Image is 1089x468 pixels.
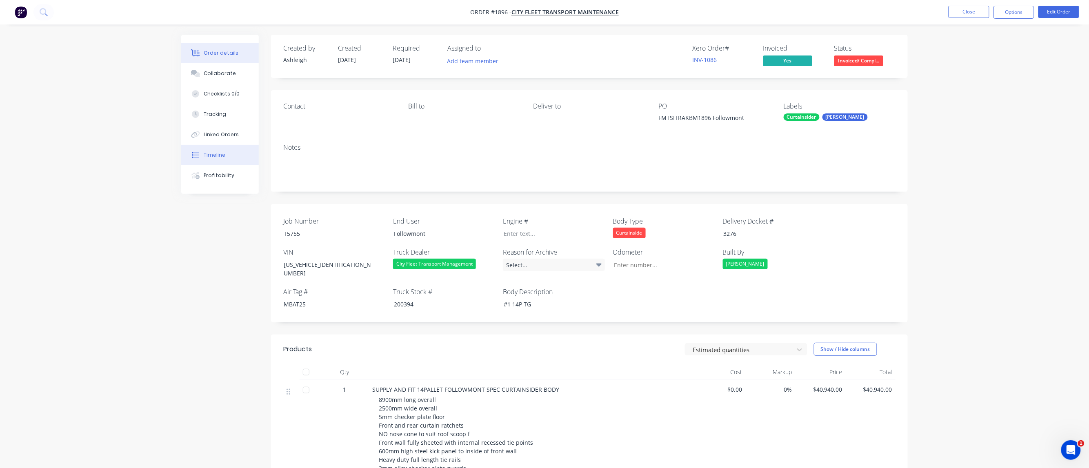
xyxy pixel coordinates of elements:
[181,104,259,124] button: Tracking
[846,364,896,380] div: Total
[204,111,227,118] div: Tracking
[613,216,715,226] label: Body Type
[283,102,395,110] div: Contact
[278,228,380,240] div: T5755
[993,6,1034,19] button: Options
[387,228,489,240] div: Followmont
[723,247,825,257] label: Built By
[749,385,793,394] span: 0%
[393,259,476,269] div: City Fleet Transport Management
[283,247,385,257] label: VIN
[278,298,380,310] div: MBAT25
[393,216,495,226] label: End User
[343,385,346,394] span: 1
[763,55,812,66] span: Yes
[503,216,605,226] label: Engine #
[393,56,411,64] span: [DATE]
[181,63,259,84] button: Collaborate
[204,49,239,57] div: Order details
[181,165,259,186] button: Profitability
[1078,440,1085,447] span: 1
[283,216,385,226] label: Job Number
[814,343,877,356] button: Show / Hide columns
[1061,440,1081,460] iframe: Intercom live chat
[283,287,385,297] label: Air Tag #
[181,84,259,104] button: Checklists 0/0
[443,55,503,67] button: Add team member
[834,55,883,68] button: Invoiced/ Compl...
[320,364,369,380] div: Qty
[408,102,520,110] div: Bill to
[692,44,753,52] div: Xero Order #
[511,9,619,16] a: City Fleet Transport Maintenance
[607,259,715,271] input: Enter number...
[283,44,328,52] div: Created by
[503,287,605,297] label: Body Description
[387,298,489,310] div: 200394
[497,298,599,310] div: #1 14P TG
[338,44,383,52] div: Created
[181,124,259,145] button: Linked Orders
[613,228,646,238] div: Curtainside
[784,102,896,110] div: Labels
[763,44,825,52] div: Invoiced
[470,9,511,16] span: Order #1896 -
[822,113,868,121] div: [PERSON_NAME]
[692,56,717,64] a: INV-1086
[283,344,312,354] div: Products
[204,131,239,138] div: Linked Orders
[503,259,605,271] div: Select...
[696,364,746,380] div: Cost
[533,102,645,110] div: Deliver to
[723,216,825,226] label: Delivery Docket #
[784,113,820,121] div: Curtainsider
[283,144,896,151] div: Notes
[503,247,605,257] label: Reason for Archive
[204,172,235,179] div: Profitability
[723,259,768,269] div: [PERSON_NAME]
[447,55,503,67] button: Add team member
[204,70,236,77] div: Collaborate
[834,44,896,52] div: Status
[849,385,893,394] span: $40,940.00
[613,247,715,257] label: Odometer
[799,385,842,394] span: $40,940.00
[204,90,240,98] div: Checklists 0/0
[796,364,846,380] div: Price
[658,113,760,125] div: FMTSITRAKBM1896 Followmont
[717,228,819,240] div: 3276
[393,287,495,297] label: Truck Stock #
[447,44,529,52] div: Assigned to
[15,6,27,18] img: Factory
[278,259,380,279] div: [US_VEHICLE_IDENTIFICATION_NUMBER]
[338,56,356,64] span: [DATE]
[949,6,989,18] button: Close
[699,385,742,394] span: $0.00
[393,44,438,52] div: Required
[393,247,495,257] label: Truck Dealer
[283,55,328,64] div: Ashleigh
[372,386,559,393] span: SUPPLY AND FIT 14PALLET FOLLOWMONT SPEC CURTAINSIDER BODY
[181,145,259,165] button: Timeline
[1038,6,1079,18] button: Edit Order
[658,102,770,110] div: PO
[834,55,883,66] span: Invoiced/ Compl...
[181,43,259,63] button: Order details
[204,151,226,159] div: Timeline
[746,364,796,380] div: Markup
